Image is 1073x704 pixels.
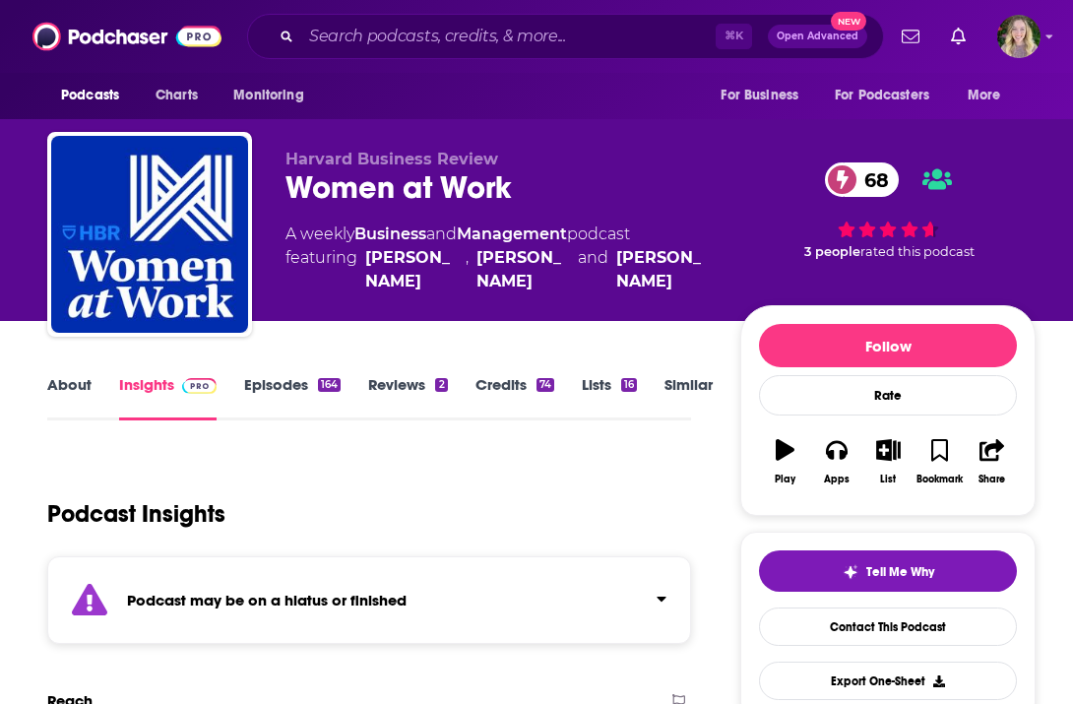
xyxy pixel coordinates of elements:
button: Export One-Sheet [759,662,1017,700]
div: List [880,474,896,485]
span: Harvard Business Review [285,150,498,168]
a: 68 [825,162,899,197]
span: featuring [285,246,709,293]
button: Open AdvancedNew [768,25,867,48]
strong: Podcast may be on a hiatus or finished [127,591,407,609]
div: Share [978,474,1005,485]
span: Podcasts [61,82,119,109]
a: Credits74 [475,375,554,420]
a: Amy Bernstein [476,246,569,293]
span: Logged in as lauren19365 [997,15,1041,58]
img: Women at Work [51,136,248,333]
button: open menu [707,77,823,114]
span: More [968,82,1001,109]
img: Podchaser - Follow, Share and Rate Podcasts [32,18,221,55]
a: Similar [664,375,713,420]
img: tell me why sparkle [843,564,858,580]
div: 2 [435,378,447,392]
img: Podchaser Pro [182,378,217,394]
span: ⌘ K [716,24,752,49]
button: Apps [811,426,862,497]
span: Monitoring [233,82,303,109]
a: Business [354,224,426,243]
span: For Podcasters [835,82,929,109]
button: open menu [822,77,958,114]
section: Click to expand status details [47,556,691,644]
div: 16 [621,378,637,392]
a: Lists16 [582,375,637,420]
a: Amy Gallo [365,246,458,293]
span: and [578,246,608,293]
div: Bookmark [916,474,963,485]
a: InsightsPodchaser Pro [119,375,217,420]
div: A weekly podcast [285,223,709,293]
a: Charts [143,77,210,114]
input: Search podcasts, credits, & more... [301,21,716,52]
button: List [862,426,914,497]
button: Play [759,426,810,497]
div: Play [775,474,795,485]
span: For Business [721,82,798,109]
button: Bookmark [915,426,966,497]
a: Reviews2 [368,375,447,420]
span: , [466,246,469,293]
span: and [426,224,457,243]
span: New [831,12,866,31]
div: Rate [759,375,1017,416]
a: About [47,375,92,420]
a: Show notifications dropdown [894,20,927,53]
button: open menu [47,77,145,114]
span: Tell Me Why [866,564,934,580]
a: Management [457,224,567,243]
h1: Podcast Insights [47,499,225,529]
a: [PERSON_NAME] [616,246,709,293]
button: Show profile menu [997,15,1041,58]
a: Episodes164 [244,375,341,420]
div: 68 3 peoplerated this podcast [740,150,1036,272]
div: Search podcasts, credits, & more... [247,14,884,59]
a: Show notifications dropdown [943,20,974,53]
button: tell me why sparkleTell Me Why [759,550,1017,592]
span: 68 [845,162,899,197]
div: Apps [824,474,850,485]
span: Charts [156,82,198,109]
div: 164 [318,378,341,392]
button: Follow [759,324,1017,367]
a: Contact This Podcast [759,608,1017,646]
button: open menu [954,77,1026,114]
img: User Profile [997,15,1041,58]
span: rated this podcast [860,244,975,259]
span: Open Advanced [777,32,858,41]
button: Share [966,426,1017,497]
div: 74 [536,378,554,392]
button: open menu [220,77,329,114]
span: 3 people [804,244,860,259]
